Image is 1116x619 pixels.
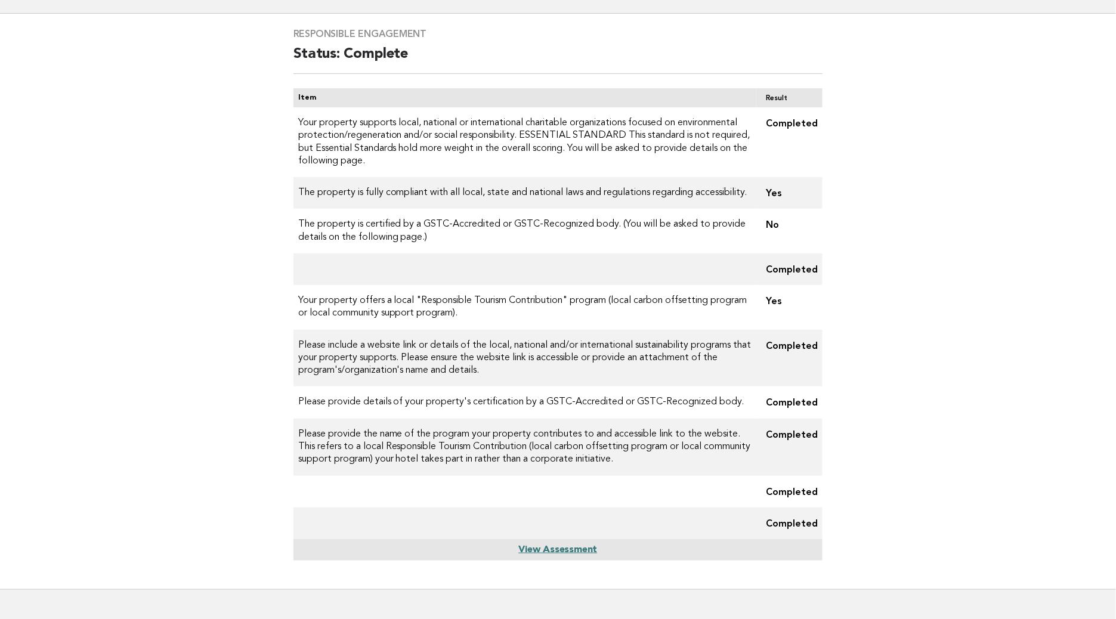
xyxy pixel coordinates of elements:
[756,285,823,330] td: Yes
[756,88,823,107] th: Result
[293,88,757,107] th: Item
[293,419,757,476] td: Please provide the name of the program your property contributes to and accessible link to the we...
[756,507,823,539] td: Completed
[293,330,757,387] td: Please include a website link or details of the local, national and/or international sustainabili...
[293,177,757,209] td: The property is fully compliant with all local, state and national laws and regulations regarding...
[756,419,823,476] td: Completed
[756,386,823,418] td: Completed
[293,107,757,177] td: Your property supports local, national or international charitable organizations focused on envir...
[756,330,823,387] td: Completed
[293,28,823,40] h3: Responsible Engagement
[756,476,823,507] td: Completed
[293,285,757,330] td: Your property offers a local "Responsible Tourism Contribution" program (local carbon offsetting ...
[756,107,823,177] td: Completed
[293,45,823,74] h2: Status: Complete
[756,177,823,209] td: Yes
[518,545,597,555] a: View Assessment
[756,253,823,285] td: Completed
[293,386,757,418] td: Please provide details of your property's certification by a GSTC-Accredited or GSTC-Recognized b...
[756,209,823,253] td: No
[293,209,757,253] td: The property is certified by a GSTC-Accredited or GSTC-Recognized body. (You will be asked to pro...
